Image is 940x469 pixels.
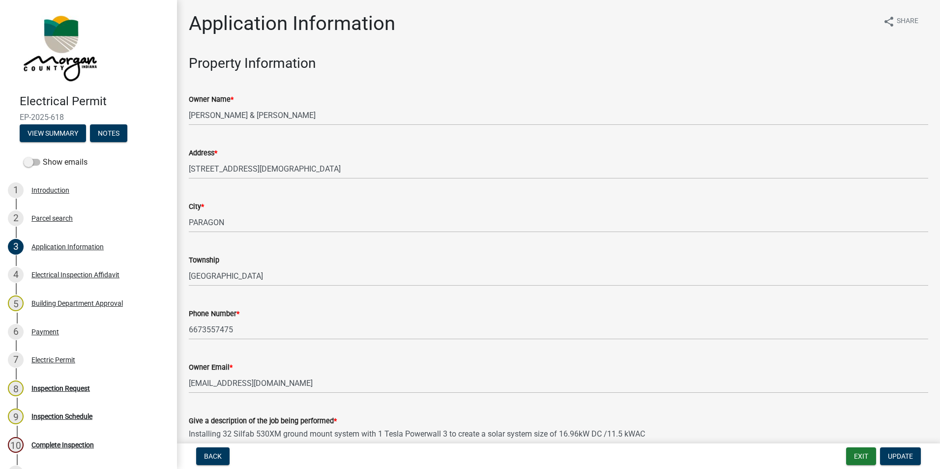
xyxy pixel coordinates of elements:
wm-modal-confirm: Notes [90,130,127,138]
div: Application Information [31,243,104,250]
button: Exit [846,447,876,465]
div: Electrical Inspection Affidavit [31,271,119,278]
div: 7 [8,352,24,368]
div: Electric Permit [31,356,75,363]
div: 1 [8,182,24,198]
div: Payment [31,328,59,335]
label: Phone Number [189,311,239,318]
button: Notes [90,124,127,142]
h3: Property Information [189,55,928,72]
div: Inspection Schedule [31,413,92,420]
div: 10 [8,437,24,453]
label: Address [189,150,217,157]
div: 4 [8,267,24,283]
label: Township [189,257,219,264]
button: View Summary [20,124,86,142]
span: Back [204,452,222,460]
div: Building Department Approval [31,300,123,307]
wm-modal-confirm: Summary [20,130,86,138]
i: share [883,16,895,28]
label: Owner Name [189,96,234,103]
img: Morgan County, Indiana [20,10,99,84]
label: Show emails [24,156,88,168]
div: Complete Inspection [31,441,94,448]
div: 2 [8,210,24,226]
div: 9 [8,409,24,424]
button: shareShare [875,12,926,31]
label: City [189,204,204,210]
div: 3 [8,239,24,255]
div: 6 [8,324,24,340]
button: Back [196,447,230,465]
h4: Electrical Permit [20,94,169,109]
h1: Application Information [189,12,395,35]
span: Share [897,16,918,28]
span: Update [888,452,913,460]
div: Parcel search [31,215,73,222]
div: Introduction [31,187,69,194]
span: EP-2025-618 [20,113,157,122]
label: Give a description of the job being performed [189,418,337,425]
button: Update [880,447,921,465]
div: 8 [8,381,24,396]
label: Owner Email [189,364,233,371]
div: 5 [8,295,24,311]
div: Inspection Request [31,385,90,392]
